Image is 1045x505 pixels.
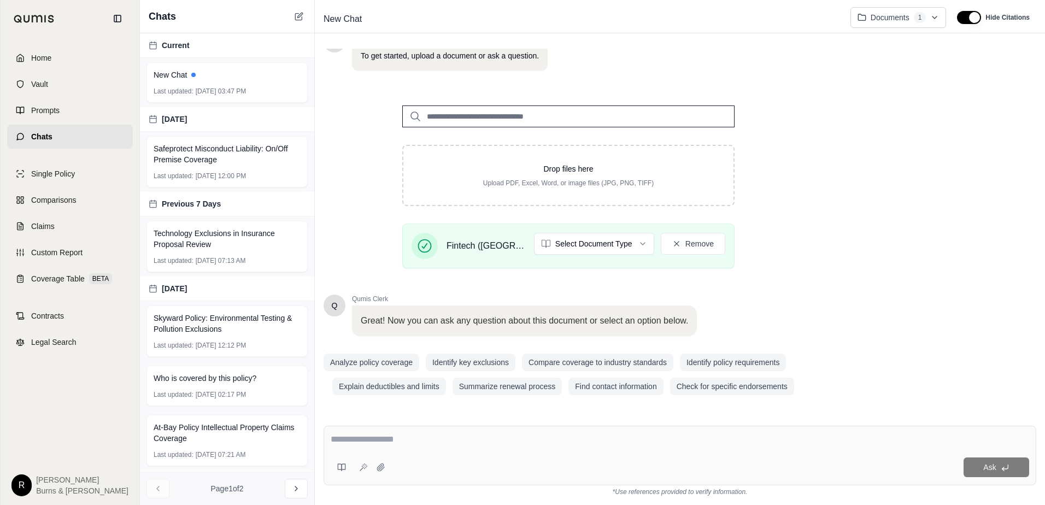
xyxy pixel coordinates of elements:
[36,474,128,485] span: [PERSON_NAME]
[196,341,246,350] span: [DATE] 12:12 PM
[7,188,133,212] a: Comparisons
[568,378,663,395] button: Find contact information
[31,221,55,232] span: Claims
[324,354,419,371] button: Analyze policy coverage
[332,300,338,311] span: Hello
[522,354,673,371] button: Compare coverage to industry standards
[31,195,76,205] span: Comparisons
[871,12,909,23] span: Documents
[964,457,1029,477] button: Ask
[196,390,246,399] span: [DATE] 02:17 PM
[31,79,48,90] span: Vault
[985,13,1030,22] span: Hide Citations
[154,69,187,80] span: New Chat
[162,40,190,51] span: Current
[154,313,301,334] span: Skyward Policy: Environmental Testing & Pollution Exclusions
[154,390,193,399] span: Last updated:
[196,256,246,265] span: [DATE] 07:13 AM
[7,72,133,96] a: Vault
[162,283,187,294] span: [DATE]
[7,304,133,328] a: Contracts
[292,10,306,23] button: New Chat
[36,485,128,496] span: Burns & [PERSON_NAME]
[661,233,725,255] button: Remove
[7,214,133,238] a: Claims
[361,314,688,327] p: Great! Now you can ask any question about this document or select an option below.
[109,10,126,27] button: Collapse sidebar
[196,87,246,96] span: [DATE] 03:47 PM
[319,10,842,28] div: Edit Title
[154,87,193,96] span: Last updated:
[7,330,133,354] a: Legal Search
[914,12,926,23] span: 1
[421,179,716,187] p: Upload PDF, Excel, Word, or image files (JPG, PNG, TIFF)
[850,7,947,28] button: Documents1
[154,373,256,384] span: Who is covered by this policy?
[31,310,64,321] span: Contracts
[89,273,112,284] span: BETA
[7,162,133,186] a: Single Policy
[7,98,133,122] a: Prompts
[983,463,996,472] span: Ask
[31,168,75,179] span: Single Policy
[680,354,786,371] button: Identify policy requirements
[196,172,246,180] span: [DATE] 12:00 PM
[31,247,83,258] span: Custom Report
[31,131,52,142] span: Chats
[154,450,193,459] span: Last updated:
[154,341,193,350] span: Last updated:
[14,15,55,23] img: Qumis Logo
[7,240,133,265] a: Custom Report
[426,354,515,371] button: Identify key exclusions
[11,474,32,496] div: R
[453,378,562,395] button: Summarize renewal process
[31,52,51,63] span: Home
[162,114,187,125] span: [DATE]
[670,378,794,395] button: Check for specific endorsements
[154,143,301,165] span: Safeprotect Misconduct Liability: On/Off Premise Coverage
[332,378,446,395] button: Explain deductibles and limits
[7,46,133,70] a: Home
[361,50,539,62] p: To get started, upload a document or ask a question.
[211,483,244,494] span: Page 1 of 2
[31,105,60,116] span: Prompts
[352,295,697,303] span: Qumis Clerk
[7,125,133,149] a: Chats
[149,9,176,24] span: Chats
[154,256,193,265] span: Last updated:
[154,172,193,180] span: Last updated:
[421,163,716,174] p: Drop files here
[162,198,221,209] span: Previous 7 Days
[154,422,301,444] span: At-Bay Policy Intellectual Property Claims Coverage
[196,450,246,459] span: [DATE] 07:21 AM
[447,239,525,252] span: Fintech ([GEOGRAPHIC_DATA]) v3.0.pdf
[31,337,77,348] span: Legal Search
[7,267,133,291] a: Coverage TableBETA
[31,273,85,284] span: Coverage Table
[154,228,301,250] span: Technology Exclusions in Insurance Proposal Review
[319,10,366,28] span: New Chat
[324,485,1036,496] div: *Use references provided to verify information.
